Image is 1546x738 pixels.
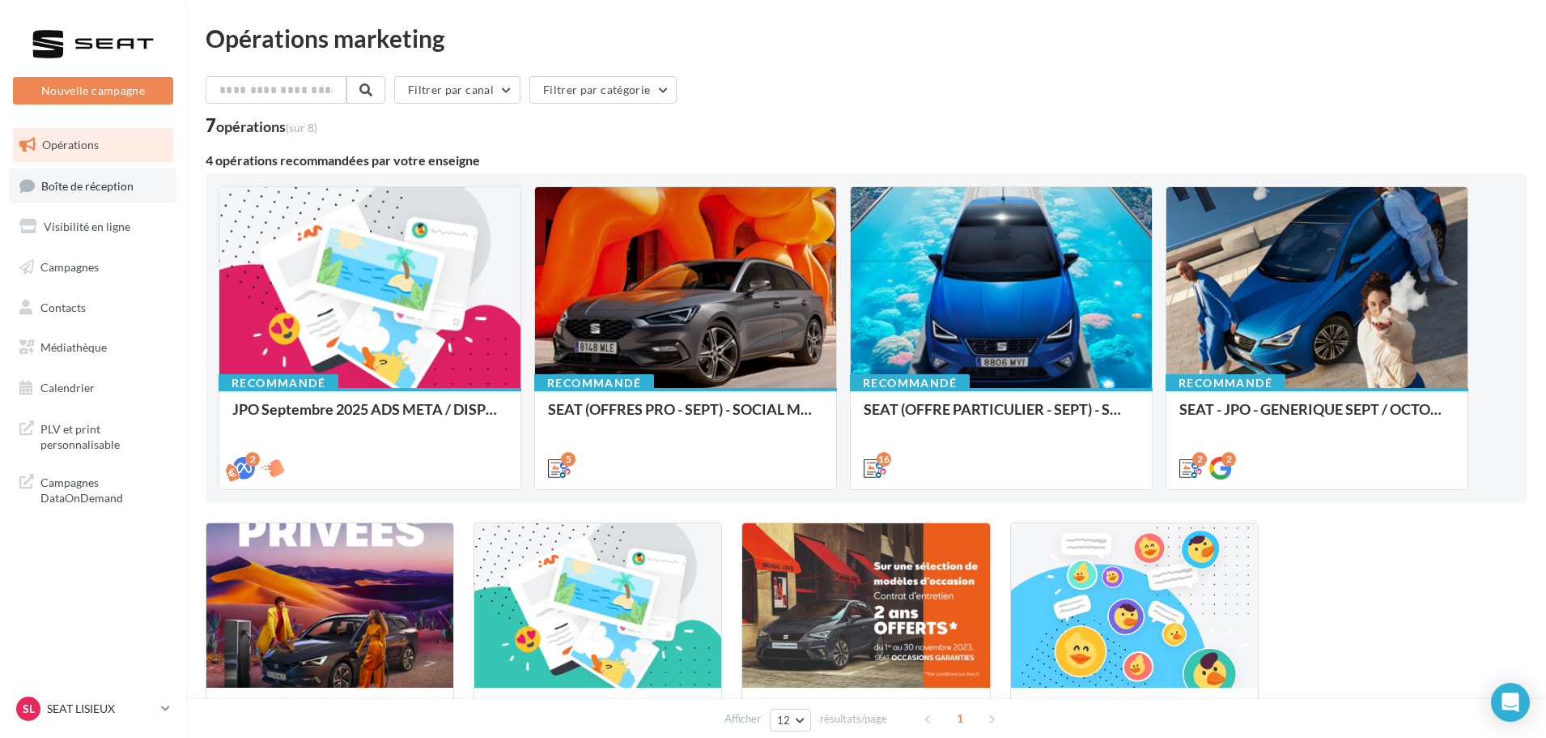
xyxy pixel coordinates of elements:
[10,210,176,244] a: Visibilité en ligne
[245,452,260,467] div: 2
[13,693,173,724] a: SL SEAT LISIEUX
[23,701,35,717] span: SL
[1192,452,1207,467] div: 2
[47,701,155,717] p: SEAT LISIEUX
[40,300,86,314] span: Contacts
[850,374,970,392] div: Recommandé
[206,117,317,134] div: 7
[394,76,520,104] button: Filtrer par canal
[10,465,176,513] a: Campagnes DataOnDemand
[13,77,173,105] button: Nouvelle campagne
[219,374,338,392] div: Recommandé
[1491,683,1530,722] div: Open Intercom Messenger
[206,154,1527,167] div: 4 opérations recommandées par votre enseigne
[10,371,176,405] a: Calendrier
[42,138,99,151] span: Opérations
[40,340,107,354] span: Médiathèque
[561,452,576,467] div: 5
[286,121,317,134] span: (sur 8)
[216,119,317,134] div: opérations
[10,291,176,325] a: Contacts
[40,260,99,274] span: Campagnes
[10,412,176,459] a: PLV et print personnalisable
[40,471,167,506] span: Campagnes DataOnDemand
[40,418,167,453] span: PLV et print personnalisable
[206,26,1527,50] div: Opérations marketing
[534,374,654,392] div: Recommandé
[877,452,891,467] div: 16
[1221,452,1236,467] div: 2
[40,381,95,395] span: Calendrier
[947,706,973,732] span: 1
[529,76,677,104] button: Filtrer par catégorie
[864,401,1139,433] div: SEAT (OFFRE PARTICULIER - SEPT) - SOCIAL MEDIA
[777,714,791,727] span: 12
[1166,374,1285,392] div: Recommandé
[548,401,823,433] div: SEAT (OFFRES PRO - SEPT) - SOCIAL MEDIA
[1179,401,1455,433] div: SEAT - JPO - GENERIQUE SEPT / OCTOBRE
[10,250,176,284] a: Campagnes
[232,401,508,433] div: JPO Septembre 2025 ADS META / DISPLAY
[44,220,130,233] span: Visibilité en ligne
[10,169,176,203] a: Boîte de réception
[724,711,761,727] span: Afficher
[10,128,176,162] a: Opérations
[820,711,887,727] span: résultats/page
[10,331,176,365] a: Médiathèque
[41,178,134,192] span: Boîte de réception
[770,709,811,732] button: 12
